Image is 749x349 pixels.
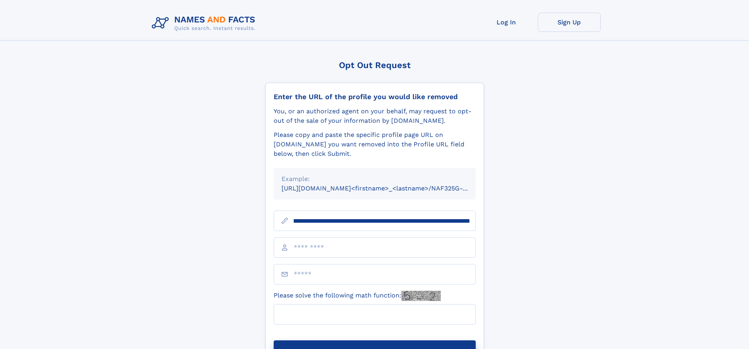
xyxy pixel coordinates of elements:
[538,13,601,32] a: Sign Up
[282,185,491,192] small: [URL][DOMAIN_NAME]<firstname>_<lastname>/NAF325G-xxxxxxxx
[149,13,262,34] img: Logo Names and Facts
[475,13,538,32] a: Log In
[274,291,441,301] label: Please solve the following math function:
[274,92,476,101] div: Enter the URL of the profile you would like removed
[282,174,468,184] div: Example:
[274,107,476,126] div: You, or an authorized agent on your behalf, may request to opt-out of the sale of your informatio...
[274,130,476,159] div: Please copy and paste the specific profile page URL on [DOMAIN_NAME] you want removed into the Pr...
[265,60,484,70] div: Opt Out Request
